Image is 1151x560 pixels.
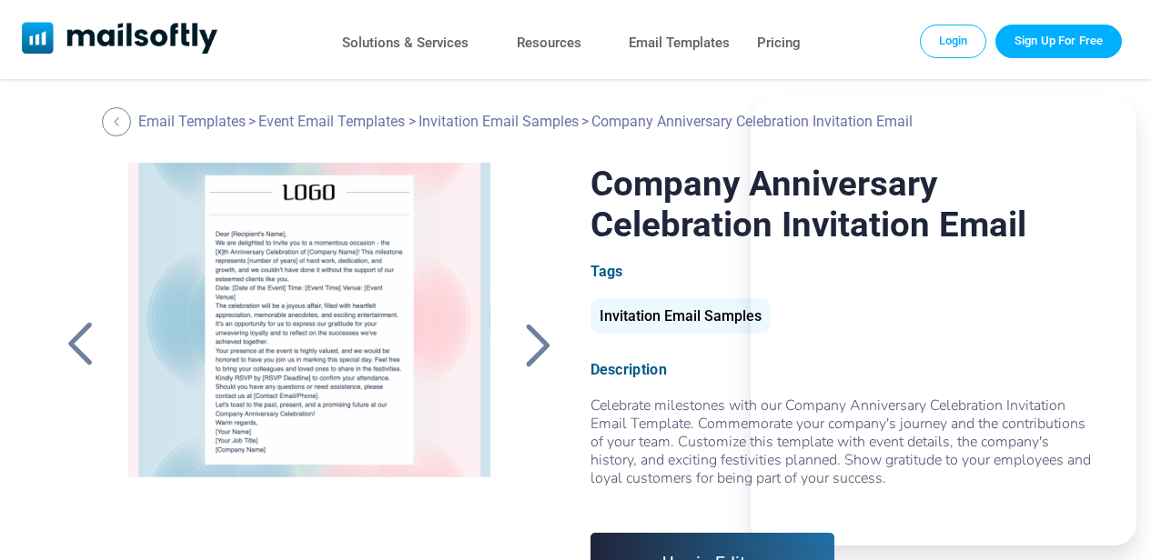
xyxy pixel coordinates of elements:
[102,107,136,136] a: Back
[591,298,771,334] div: Invitation Email Samples
[419,113,579,130] a: Invitation Email Samples
[138,113,246,130] a: Email Templates
[591,361,1094,378] div: Description
[22,22,217,57] a: Mailsoftly
[342,30,469,56] a: Solutions & Services
[591,315,771,323] a: Invitation Email Samples
[57,321,103,368] a: Back
[920,25,987,57] a: Login
[757,30,801,56] a: Pricing
[591,263,1094,280] div: Tags
[517,30,581,56] a: Resources
[258,113,405,130] a: Event Email Templates
[995,25,1122,57] a: Trial
[751,97,1136,545] iframe: Embedded Agent
[515,321,560,368] a: Back
[591,163,1094,245] h1: Company Anniversary Celebration Invitation Email
[629,30,730,56] a: Email Templates
[591,395,1091,488] span: Celebrate milestones with our Company Anniversary Celebration Invitation Email Template. Commemor...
